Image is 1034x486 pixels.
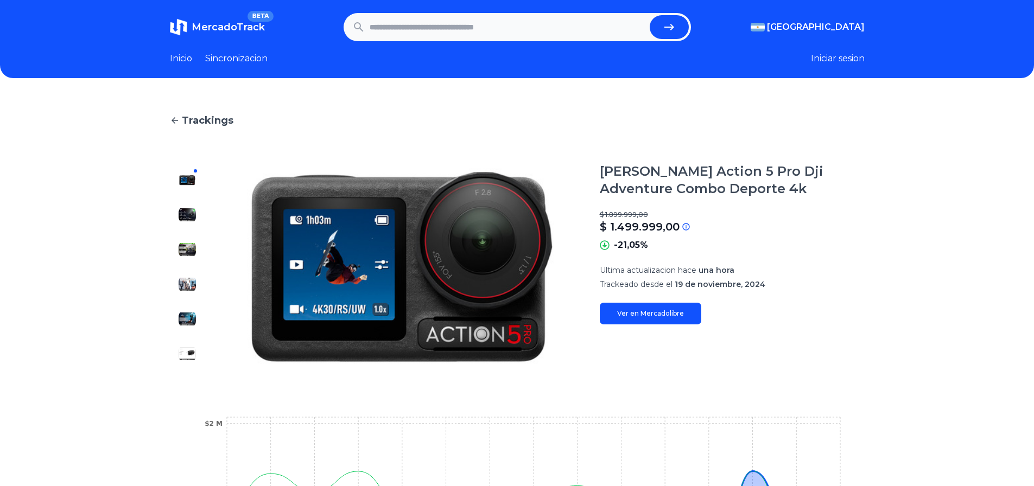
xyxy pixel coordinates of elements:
[751,21,865,34] button: [GEOGRAPHIC_DATA]
[170,113,865,128] a: Trackings
[170,18,265,36] a: MercadoTrackBETA
[205,420,223,427] tspan: $2 M
[600,265,696,275] span: Ultima actualizacion hace
[699,265,734,275] span: una hora
[205,52,268,65] a: Sincronizacion
[170,18,187,36] img: MercadoTrack
[600,279,673,289] span: Trackeado desde el
[179,206,196,223] img: Cámara Osmo Action 5 Pro Dji Adventure Combo Deporte 4k
[248,11,273,22] span: BETA
[182,113,233,128] span: Trackings
[600,210,865,219] p: $ 1.899.999,00
[226,163,578,371] img: Cámara Osmo Action 5 Pro Dji Adventure Combo Deporte 4k
[170,52,192,65] a: Inicio
[192,21,265,33] span: MercadoTrack
[614,239,648,252] p: -21,05%
[751,23,765,31] img: Argentina
[600,163,865,197] h1: [PERSON_NAME] Action 5 Pro Dji Adventure Combo Deporte 4k
[600,303,701,324] a: Ver en Mercadolibre
[675,279,765,289] span: 19 de noviembre, 2024
[767,21,865,34] span: [GEOGRAPHIC_DATA]
[811,52,865,65] button: Iniciar sesion
[179,171,196,189] img: Cámara Osmo Action 5 Pro Dji Adventure Combo Deporte 4k
[179,310,196,328] img: Cámara Osmo Action 5 Pro Dji Adventure Combo Deporte 4k
[179,241,196,258] img: Cámara Osmo Action 5 Pro Dji Adventure Combo Deporte 4k
[179,345,196,362] img: Cámara Osmo Action 5 Pro Dji Adventure Combo Deporte 4k
[600,219,680,234] p: $ 1.499.999,00
[179,276,196,293] img: Cámara Osmo Action 5 Pro Dji Adventure Combo Deporte 4k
